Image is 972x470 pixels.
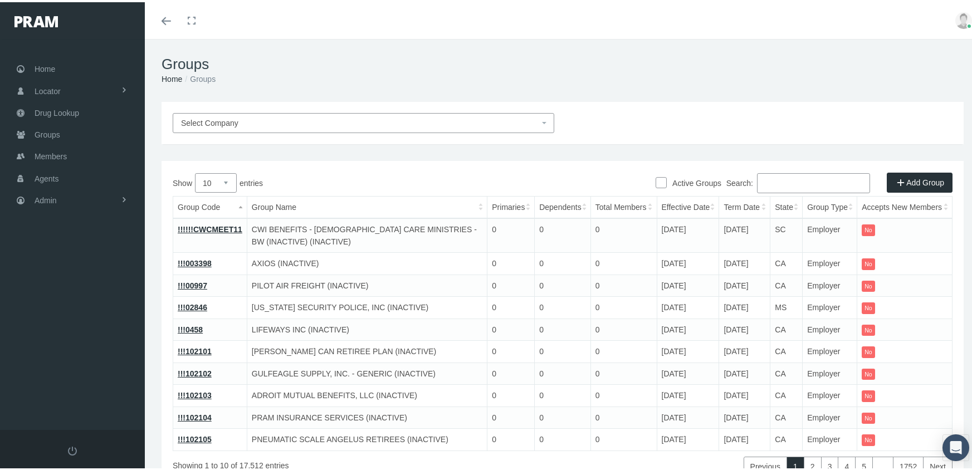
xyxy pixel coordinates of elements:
[195,171,237,190] select: Showentries
[247,272,487,295] td: PILOT AIR FREIGHT (INACTIVE)
[35,122,60,143] span: Groups
[657,251,719,273] td: [DATE]
[535,295,591,317] td: 0
[857,194,953,217] th: Accepts New Members: activate to sort column ascending
[770,316,803,339] td: CA
[247,295,487,317] td: [US_STATE] SECURITY POLICE, INC (INACTIVE)
[590,194,657,217] th: Total Members: activate to sort column ascending
[719,295,770,317] td: [DATE]
[887,170,953,190] a: Add Group
[178,345,212,354] a: !!!102101
[535,383,591,405] td: 0
[862,344,875,356] itemstyle: No
[770,251,803,273] td: CA
[862,322,875,334] itemstyle: No
[247,316,487,339] td: LIFEWAYS INC (INACTIVE)
[173,171,563,190] label: Show entries
[35,100,79,121] span: Drug Lookup
[757,171,870,191] input: Search:
[657,316,719,339] td: [DATE]
[487,404,535,427] td: 0
[247,383,487,405] td: ADROIT MUTUAL BENEFITS, LLC (INACTIVE)
[590,272,657,295] td: 0
[247,194,487,217] th: Group Name: activate to sort column ascending
[803,404,857,427] td: Employer
[770,216,803,251] td: SC
[247,360,487,383] td: GULFEAGLE SUPPLY, INC. - GENERIC (INACTIVE)
[35,56,55,77] span: Home
[862,222,875,234] itemstyle: No
[803,251,857,273] td: Employer
[657,272,719,295] td: [DATE]
[487,194,535,217] th: Primaries: activate to sort column ascending
[247,251,487,273] td: AXIOS (INACTIVE)
[862,366,875,378] itemstyle: No
[667,175,721,187] label: Active Groups
[178,301,207,310] a: !!!02846
[657,194,719,217] th: Effective Date: activate to sort column ascending
[719,194,770,217] th: Term Date: activate to sort column ascending
[803,427,857,449] td: Employer
[770,404,803,427] td: CA
[535,216,591,251] td: 0
[770,272,803,295] td: CA
[535,194,591,217] th: Dependents: activate to sort column ascending
[803,272,857,295] td: Employer
[770,295,803,317] td: MS
[487,272,535,295] td: 0
[181,116,238,125] span: Select Company
[803,295,857,317] td: Employer
[590,404,657,427] td: 0
[803,216,857,251] td: Employer
[803,316,857,339] td: Employer
[657,404,719,427] td: [DATE]
[590,383,657,405] td: 0
[247,339,487,361] td: [PERSON_NAME] CAN RETIREE PLAN (INACTIVE)
[719,427,770,449] td: [DATE]
[535,272,591,295] td: 0
[719,383,770,405] td: [DATE]
[657,216,719,251] td: [DATE]
[14,14,58,25] img: PRAM_20_x_78.png
[862,388,875,400] itemstyle: No
[726,171,870,191] label: Search:
[182,71,216,83] li: Groups
[162,72,182,81] a: Home
[178,411,212,420] a: !!!102104
[862,432,875,444] itemstyle: No
[590,216,657,251] td: 0
[719,316,770,339] td: [DATE]
[247,427,487,449] td: PNEUMATIC SCALE ANGELUS RETIREES (INACTIVE)
[487,360,535,383] td: 0
[719,360,770,383] td: [DATE]
[657,360,719,383] td: [DATE]
[942,432,969,459] div: Open Intercom Messenger
[590,316,657,339] td: 0
[35,188,57,209] span: Admin
[803,360,857,383] td: Employer
[178,279,207,288] a: !!!00997
[590,360,657,383] td: 0
[590,427,657,449] td: 0
[770,339,803,361] td: CA
[590,339,657,361] td: 0
[535,339,591,361] td: 0
[535,251,591,273] td: 0
[803,194,857,217] th: Group Type: activate to sort column ascending
[770,383,803,405] td: CA
[162,53,964,71] h1: Groups
[487,316,535,339] td: 0
[35,144,67,165] span: Members
[862,410,875,422] itemstyle: No
[719,216,770,251] td: [DATE]
[178,257,212,266] a: !!!003398
[862,300,875,312] itemstyle: No
[657,339,719,361] td: [DATE]
[803,339,857,361] td: Employer
[719,404,770,427] td: [DATE]
[247,216,487,251] td: CWI BENEFITS - [DEMOGRAPHIC_DATA] CARE MINISTRIES - BW (INACTIVE) (INACTIVE)
[178,389,212,398] a: !!!102103
[657,383,719,405] td: [DATE]
[770,360,803,383] td: CA
[719,251,770,273] td: [DATE]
